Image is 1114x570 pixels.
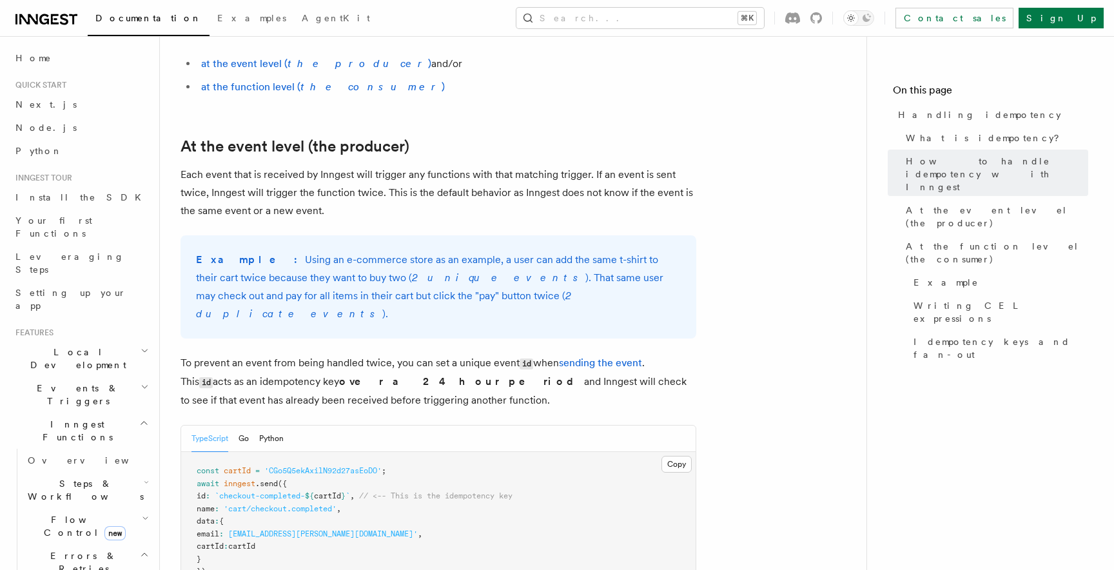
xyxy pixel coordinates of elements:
span: At the function level (the consumer) [906,240,1088,266]
a: How to handle idempotency with Inngest [901,150,1088,199]
span: } [341,491,346,500]
a: Writing CEL expressions [908,294,1088,330]
li: and/or [197,55,696,73]
span: Next.js [15,99,77,110]
span: Install the SDK [15,192,149,202]
span: const [197,466,219,475]
a: At the event level (the producer) [901,199,1088,235]
a: Leveraging Steps [10,245,151,281]
span: cartId [314,491,341,500]
a: Sign Up [1019,8,1104,28]
span: Setting up your app [15,288,126,311]
span: How to handle idempotency with Inngest [906,155,1088,193]
button: Events & Triggers [10,377,151,413]
a: Node.js [10,116,151,139]
button: TypeScript [191,426,228,452]
button: Go [239,426,249,452]
button: Search...⌘K [516,8,764,28]
button: Copy [661,456,692,473]
a: Your first Functions [10,209,151,245]
a: Install the SDK [10,186,151,209]
span: cartId [228,542,255,551]
span: 'cart/checkout.completed' [224,504,337,513]
a: Idempotency keys and fan-out [908,330,1088,366]
span: inngest [224,479,255,488]
span: } [197,555,201,564]
kbd: ⌘K [738,12,756,25]
a: Overview [23,449,151,472]
span: : [215,504,219,513]
span: : [215,516,219,526]
a: sending the event [559,357,642,369]
span: Local Development [10,346,141,371]
a: Documentation [88,4,210,36]
span: Leveraging Steps [15,251,124,275]
span: Writing CEL expressions [914,299,1088,325]
span: new [104,526,126,540]
span: id [197,491,206,500]
a: Examples [210,4,294,35]
span: data [197,516,215,526]
span: Your first Functions [15,215,92,239]
span: : [219,529,224,538]
a: Example [908,271,1088,294]
span: AgentKit [302,13,370,23]
span: Features [10,328,54,338]
span: cartId [224,466,251,475]
a: AgentKit [294,4,378,35]
span: : [206,491,210,500]
a: Handling idempotency [893,103,1088,126]
strong: Example: [196,253,305,266]
a: What is idempotency? [901,126,1088,150]
code: id [520,359,533,369]
a: At the function level (the consumer) [901,235,1088,271]
a: Python [10,139,151,162]
a: Home [10,46,151,70]
span: At the event level (the producer) [906,204,1088,230]
span: ${ [305,491,314,500]
button: Toggle dark mode [843,10,874,26]
strong: over a 24 hour period [339,375,584,388]
p: To prevent an event from being handled twice, you can set a unique event when . This acts as an i... [181,354,696,409]
span: cartId [197,542,224,551]
span: Quick start [10,80,66,90]
span: Example [914,276,979,289]
button: Python [259,426,284,452]
a: Next.js [10,93,151,116]
em: 2 unique events [412,271,585,284]
span: What is idempotency? [906,132,1068,144]
span: , [337,504,341,513]
button: Inngest Functions [10,413,151,449]
span: , [418,529,422,538]
span: Node.js [15,123,77,133]
em: the consumer [300,81,442,93]
span: Inngest Functions [10,418,139,444]
span: Steps & Workflows [23,477,144,503]
span: Handling idempotency [898,108,1061,121]
span: Python [15,146,63,156]
h4: On this page [893,83,1088,103]
a: Setting up your app [10,281,151,317]
button: Local Development [10,340,151,377]
span: Events & Triggers [10,382,141,408]
button: Steps & Workflows [23,472,151,508]
span: Home [15,52,52,64]
span: ; [382,466,386,475]
p: Using an e-commerce store as an example, a user can add the same t-shirt to their cart twice beca... [196,251,681,323]
span: Overview [28,455,161,466]
a: at the event level (the producer) [201,57,431,70]
span: Documentation [95,13,202,23]
span: Flow Control [23,513,142,539]
span: 'CGo5Q5ekAxilN92d27asEoDO' [264,466,382,475]
code: id [199,377,213,388]
span: { [219,516,224,526]
span: await [197,479,219,488]
span: name [197,504,215,513]
button: Flow Controlnew [23,508,151,544]
a: at the function level (the consumer) [201,81,445,93]
span: : [224,542,228,551]
span: Idempotency keys and fan-out [914,335,1088,361]
a: Contact sales [895,8,1013,28]
span: `checkout-completed- [215,491,305,500]
a: At the event level (the producer) [181,137,409,155]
